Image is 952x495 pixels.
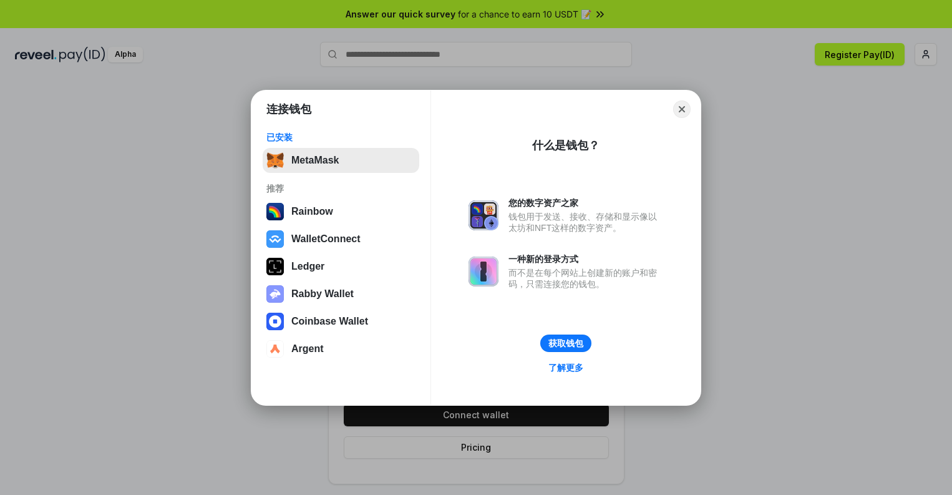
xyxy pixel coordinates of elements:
div: 什么是钱包？ [532,138,600,153]
button: Argent [263,336,419,361]
img: svg+xml,%3Csvg%20width%3D%2228%22%20height%3D%2228%22%20viewBox%3D%220%200%2028%2028%22%20fill%3D... [266,340,284,358]
img: svg+xml,%3Csvg%20width%3D%2228%22%20height%3D%2228%22%20viewBox%3D%220%200%2028%2028%22%20fill%3D... [266,313,284,330]
button: 获取钱包 [540,335,591,352]
div: 钱包用于发送、接收、存储和显示像以太坊和NFT这样的数字资产。 [508,211,663,233]
div: Coinbase Wallet [291,316,368,327]
img: svg+xml,%3Csvg%20width%3D%22120%22%20height%3D%22120%22%20viewBox%3D%220%200%20120%20120%22%20fil... [266,203,284,220]
div: 获取钱包 [548,338,583,349]
img: svg+xml,%3Csvg%20xmlns%3D%22http%3A%2F%2Fwww.w3.org%2F2000%2Fsvg%22%20width%3D%2228%22%20height%3... [266,258,284,275]
button: Coinbase Wallet [263,309,419,334]
div: Rainbow [291,206,333,217]
div: 已安装 [266,132,415,143]
div: 推荐 [266,183,415,194]
button: Rabby Wallet [263,282,419,306]
div: 而不是在每个网站上创建新的账户和密码，只需连接您的钱包。 [508,267,663,290]
div: Argent [291,343,324,355]
div: MetaMask [291,155,339,166]
div: 一种新的登录方式 [508,253,663,265]
img: svg+xml,%3Csvg%20xmlns%3D%22http%3A%2F%2Fwww.w3.org%2F2000%2Fsvg%22%20fill%3D%22none%22%20viewBox... [266,285,284,303]
img: svg+xml,%3Csvg%20width%3D%2228%22%20height%3D%2228%22%20viewBox%3D%220%200%2028%2028%22%20fill%3D... [266,230,284,248]
img: svg+xml,%3Csvg%20xmlns%3D%22http%3A%2F%2Fwww.w3.org%2F2000%2Fsvg%22%20fill%3D%22none%22%20viewBox... [469,200,498,230]
button: Ledger [263,254,419,279]
div: 您的数字资产之家 [508,197,663,208]
h1: 连接钱包 [266,102,311,117]
button: MetaMask [263,148,419,173]
a: 了解更多 [541,360,591,376]
button: WalletConnect [263,227,419,252]
img: svg+xml,%3Csvg%20xmlns%3D%22http%3A%2F%2Fwww.w3.org%2F2000%2Fsvg%22%20fill%3D%22none%22%20viewBox... [469,257,498,287]
div: 了解更多 [548,362,583,373]
button: Close [673,100,691,118]
button: Rainbow [263,199,419,224]
div: WalletConnect [291,233,361,245]
div: Rabby Wallet [291,288,354,300]
div: Ledger [291,261,324,272]
img: svg+xml,%3Csvg%20fill%3D%22none%22%20height%3D%2233%22%20viewBox%3D%220%200%2035%2033%22%20width%... [266,152,284,169]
